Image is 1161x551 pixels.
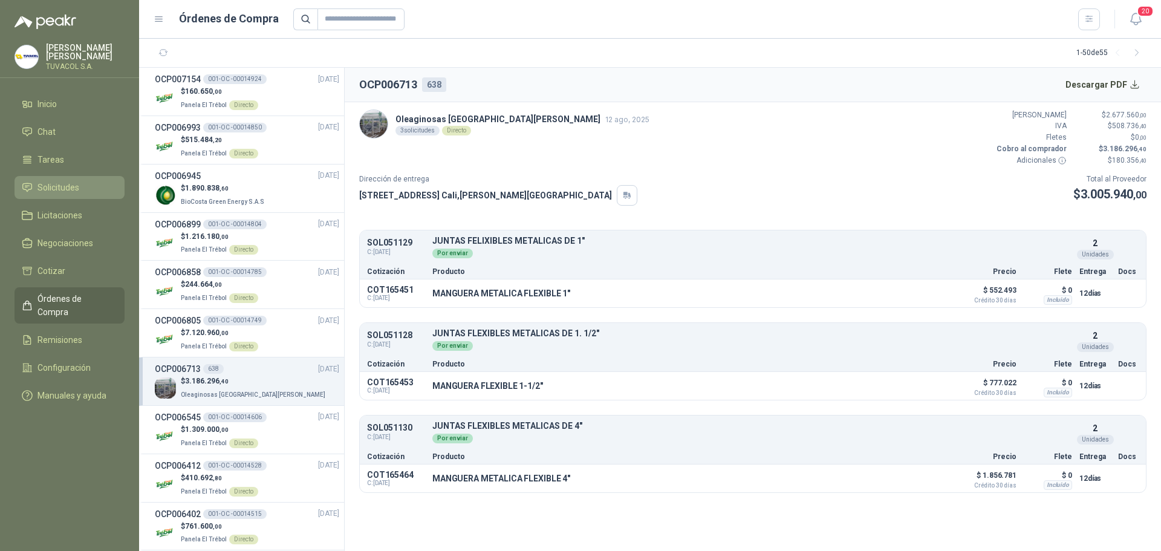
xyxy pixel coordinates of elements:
[1139,134,1146,141] span: ,00
[318,460,339,471] span: [DATE]
[37,389,106,402] span: Manuales y ayuda
[181,343,227,350] span: Panela El Trébol
[229,342,258,351] div: Directo
[395,126,440,135] div: 3 solicitudes
[229,535,258,544] div: Directo
[432,268,949,275] p: Producto
[181,391,325,398] span: Oleaginosas [GEOGRAPHIC_DATA][PERSON_NAME]
[155,218,201,231] h3: OCP006899
[229,100,258,110] div: Directo
[185,232,229,241] span: 1.216.180
[1133,189,1146,201] span: ,00
[229,293,258,303] div: Directo
[203,412,267,422] div: 001-OC -00014606
[994,109,1067,121] p: [PERSON_NAME]
[422,77,446,92] div: 638
[1077,342,1114,352] div: Unidades
[1073,185,1146,204] p: $
[432,329,1072,338] p: JUNTAS FLEXIBLES METALICAS DE 1. 1/2"
[956,268,1016,275] p: Precio
[181,440,227,446] span: Panela El Trébol
[1118,360,1139,368] p: Docs
[15,287,125,324] a: Órdenes de Compra
[1106,111,1146,119] span: 2.677.560
[367,285,425,295] p: COT165451
[956,360,1016,368] p: Precio
[1076,44,1146,63] div: 1 - 50 de 55
[181,134,258,146] p: $
[203,509,267,519] div: 001-OC -00014515
[15,259,125,282] a: Cotizar
[37,209,82,222] span: Licitaciones
[181,472,258,484] p: $
[1024,283,1072,298] p: $ 0
[1079,471,1111,486] p: 12 días
[15,120,125,143] a: Chat
[318,170,339,181] span: [DATE]
[1024,268,1072,275] p: Flete
[318,315,339,327] span: [DATE]
[359,189,612,202] p: [STREET_ADDRESS] Cali , [PERSON_NAME][GEOGRAPHIC_DATA]
[432,453,949,460] p: Producto
[220,233,229,240] span: ,00
[181,198,264,205] span: BioCosta Green Energy S.A.S
[185,280,222,289] span: 244.664
[1024,468,1072,483] p: $ 0
[432,474,570,483] p: MANGUERA METALICA FLEXIBLE 4"
[1139,123,1146,129] span: ,40
[185,474,222,482] span: 410.692
[1074,132,1146,143] p: $
[155,426,176,447] img: Company Logo
[15,328,125,351] a: Remisiones
[37,264,65,278] span: Cotizar
[155,121,201,134] h3: OCP006993
[203,267,267,277] div: 001-OC -00014785
[1081,187,1146,201] span: 3.005.940
[367,432,425,442] span: C: [DATE]
[1135,133,1146,142] span: 0
[185,87,222,96] span: 160.650
[1137,146,1146,152] span: ,40
[994,120,1067,132] p: IVA
[155,232,176,253] img: Company Logo
[155,362,201,376] h3: OCP006713
[1044,388,1072,397] div: Incluido
[15,93,125,116] a: Inicio
[1079,360,1111,368] p: Entrega
[181,536,227,543] span: Panela El Trébol
[956,390,1016,396] span: Crédito 30 días
[37,181,79,194] span: Solicitudes
[432,434,473,443] div: Por enviar
[37,97,57,111] span: Inicio
[1125,8,1146,30] button: 20
[181,279,258,290] p: $
[213,88,222,95] span: ,00
[1079,379,1111,393] p: 12 días
[318,508,339,520] span: [DATE]
[442,126,471,135] div: Directo
[185,425,229,434] span: 1.309.000
[15,45,38,68] img: Company Logo
[37,361,91,374] span: Configuración
[155,281,176,302] img: Company Logo
[229,149,258,158] div: Directo
[185,135,222,144] span: 515.484
[318,74,339,85] span: [DATE]
[15,232,125,255] a: Negociaciones
[956,453,1016,460] p: Precio
[956,483,1016,489] span: Crédito 30 días
[185,522,222,530] span: 761.600
[15,204,125,227] a: Licitaciones
[432,360,949,368] p: Producto
[181,376,328,387] p: $
[432,289,570,298] p: MANGUERA METALICA FLEXIBLE 1"
[181,102,227,108] span: Panela El Trébol
[1079,453,1111,460] p: Entrega
[213,137,222,143] span: ,20
[1112,156,1146,165] span: 180.356
[605,115,649,124] span: 12 ago, 2025
[318,218,339,230] span: [DATE]
[1044,480,1072,490] div: Incluido
[994,132,1067,143] p: Fletes
[155,377,176,399] img: Company Logo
